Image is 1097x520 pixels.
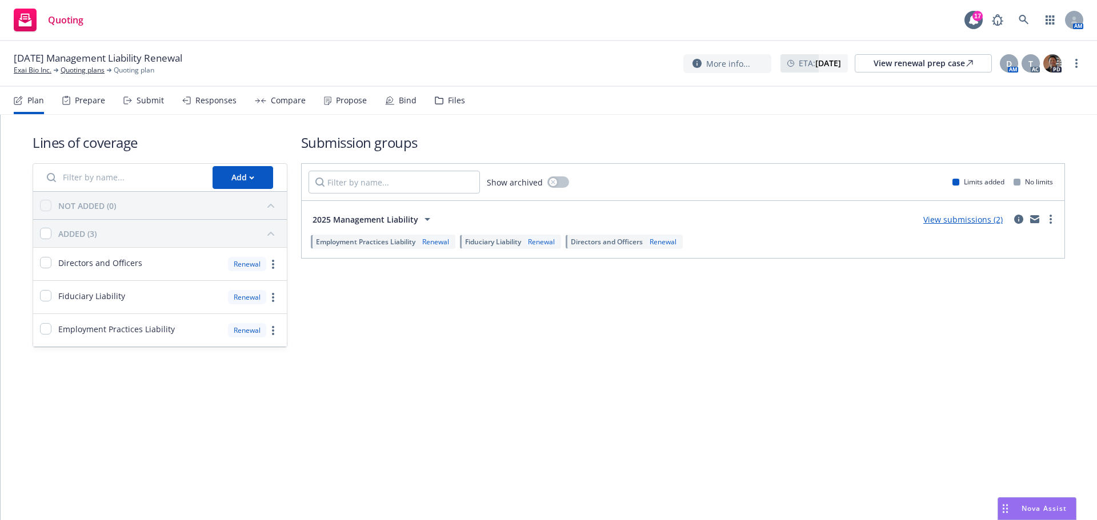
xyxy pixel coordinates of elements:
[61,65,105,75] a: Quoting plans
[266,257,280,271] a: more
[1039,9,1062,31] a: Switch app
[972,11,983,21] div: 17
[1006,58,1012,70] span: D
[923,214,1003,225] a: View submissions (2)
[874,55,973,72] div: View renewal prep case
[14,65,51,75] a: Exai Bio Inc.
[58,200,116,212] div: NOT ADDED (0)
[647,237,679,247] div: Renewal
[40,166,206,189] input: Filter by name...
[58,257,142,269] span: Directors and Officers
[465,237,521,247] span: Fiduciary Liability
[309,208,438,231] button: 2025 Management Liability
[231,167,254,188] div: Add
[271,96,306,105] div: Compare
[799,57,841,69] span: ETA :
[998,498,1012,519] div: Drag to move
[1012,212,1026,226] a: circleInformation
[399,96,417,105] div: Bind
[1012,9,1035,31] a: Search
[195,96,237,105] div: Responses
[48,15,83,25] span: Quoting
[137,96,164,105] div: Submit
[815,58,841,68] strong: [DATE]
[998,497,1076,520] button: Nova Assist
[526,237,557,247] div: Renewal
[58,196,280,215] button: NOT ADDED (0)
[58,228,97,240] div: ADDED (3)
[1028,212,1042,226] a: mail
[316,237,415,247] span: Employment Practices Liability
[33,133,287,152] h1: Lines of coverage
[986,9,1009,31] a: Report a Bug
[336,96,367,105] div: Propose
[571,237,643,247] span: Directors and Officers
[1028,58,1033,70] span: T
[1043,54,1062,72] img: photo
[313,213,418,225] span: 2025 Management Liability
[1022,503,1067,513] span: Nova Assist
[706,58,750,70] span: More info...
[228,290,266,304] div: Renewal
[1014,177,1053,187] div: No limits
[213,166,273,189] button: Add
[1070,57,1083,70] a: more
[14,51,182,65] span: [DATE] Management Liability Renewal
[301,133,1065,152] h1: Submission groups
[266,291,280,304] a: more
[228,257,266,271] div: Renewal
[855,54,992,72] a: View renewal prep case
[683,54,771,73] button: More info...
[266,324,280,337] a: more
[228,323,266,337] div: Renewal
[420,237,451,247] div: Renewal
[952,177,1004,187] div: Limits added
[75,96,105,105] div: Prepare
[58,224,280,243] button: ADDED (3)
[9,4,88,36] a: Quoting
[309,171,480,194] input: Filter by name...
[487,176,543,188] span: Show archived
[58,323,175,335] span: Employment Practices Liability
[27,96,44,105] div: Plan
[1044,212,1058,226] a: more
[58,290,125,302] span: Fiduciary Liability
[448,96,465,105] div: Files
[114,65,154,75] span: Quoting plan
